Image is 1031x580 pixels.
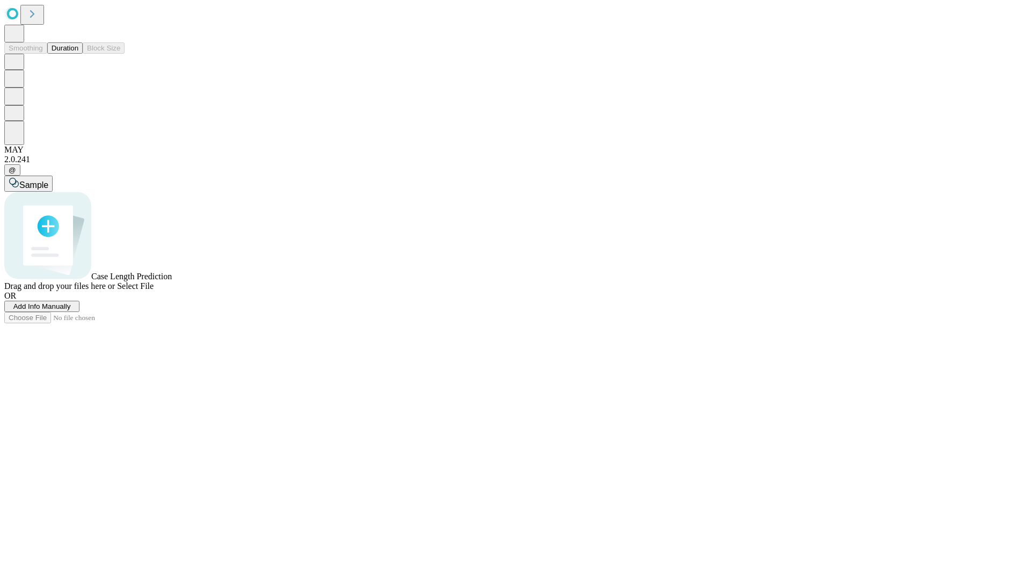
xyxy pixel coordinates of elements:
[91,272,172,281] span: Case Length Prediction
[4,42,47,54] button: Smoothing
[4,145,1027,155] div: MAY
[9,166,16,174] span: @
[4,291,16,300] span: OR
[83,42,125,54] button: Block Size
[47,42,83,54] button: Duration
[13,302,71,310] span: Add Info Manually
[4,155,1027,164] div: 2.0.241
[4,281,115,291] span: Drag and drop your files here or
[4,301,79,312] button: Add Info Manually
[4,176,53,192] button: Sample
[117,281,154,291] span: Select File
[19,180,48,190] span: Sample
[4,164,20,176] button: @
